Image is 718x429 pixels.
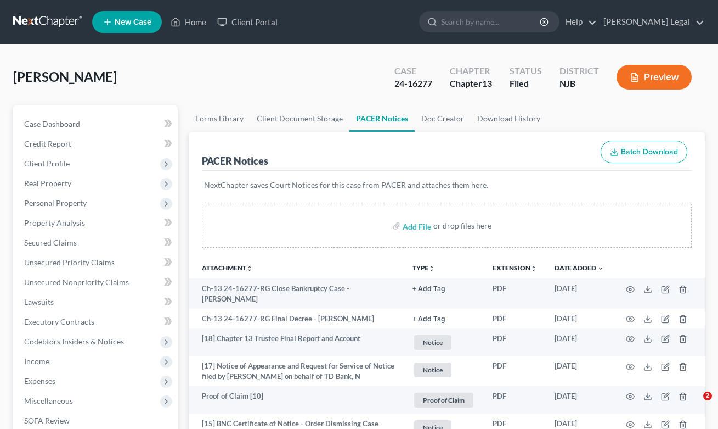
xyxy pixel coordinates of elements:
[189,278,404,309] td: Ch-13 24-16277-RG Close Bankruptcy Case - [PERSON_NAME]
[165,12,212,32] a: Home
[24,218,85,227] span: Property Analysis
[559,65,599,77] div: District
[394,65,432,77] div: Case
[482,78,492,88] span: 13
[24,198,87,208] span: Personal Property
[414,363,451,377] span: Notice
[412,391,475,409] a: Proof of Claim
[24,258,115,267] span: Unsecured Priority Claims
[546,309,613,328] td: [DATE]
[412,283,475,294] a: + Add Tag
[450,65,492,77] div: Chapter
[24,317,94,326] span: Executory Contracts
[412,361,475,379] a: Notice
[621,147,678,157] span: Batch Download
[412,286,445,293] button: + Add Tag
[24,356,49,366] span: Income
[493,264,537,272] a: Extensionunfold_more
[24,376,55,386] span: Expenses
[202,264,253,272] a: Attachmentunfold_more
[204,180,689,191] p: NextChapter saves Court Notices for this case from PACER and attaches them here.
[349,105,415,132] a: PACER Notices
[414,335,451,350] span: Notice
[15,213,178,233] a: Property Analysis
[189,105,250,132] a: Forms Library
[24,179,71,188] span: Real Property
[15,114,178,134] a: Case Dashboard
[530,265,537,272] i: unfold_more
[24,159,70,168] span: Client Profile
[15,272,178,292] a: Unsecured Nonpriority Claims
[24,396,73,405] span: Miscellaneous
[598,12,704,32] a: [PERSON_NAME] Legal
[484,278,546,309] td: PDF
[703,392,712,400] span: 2
[412,314,475,324] a: + Add Tag
[246,265,253,272] i: unfold_more
[681,392,707,418] iframe: Intercom live chat
[510,65,542,77] div: Status
[24,297,54,307] span: Lawsuits
[546,328,613,356] td: [DATE]
[546,356,613,387] td: [DATE]
[189,356,404,387] td: [17] Notice of Appearance and Request for Service of Notice filed by [PERSON_NAME] on behalf of T...
[412,333,475,352] a: Notice
[202,154,268,168] div: PACER Notices
[415,105,471,132] a: Doc Creator
[428,265,435,272] i: unfold_more
[24,416,70,425] span: SOFA Review
[546,386,613,414] td: [DATE]
[412,316,445,323] button: + Add Tag
[15,292,178,312] a: Lawsuits
[601,141,687,164] button: Batch Download
[189,328,404,356] td: [18] Chapter 13 Trustee Final Report and Account
[484,328,546,356] td: PDF
[15,134,178,154] a: Credit Report
[412,265,435,272] button: TYPEunfold_more
[441,12,541,32] input: Search by name...
[414,393,473,408] span: Proof of Claim
[559,77,599,90] div: NJB
[24,139,71,148] span: Credit Report
[15,233,178,253] a: Secured Claims
[510,77,542,90] div: Filed
[555,264,604,272] a: Date Added expand_more
[484,356,546,387] td: PDF
[24,119,80,129] span: Case Dashboard
[433,220,491,231] div: or drop files here
[597,265,604,272] i: expand_more
[189,386,404,414] td: Proof of Claim [10]
[471,105,547,132] a: Download History
[617,65,692,90] button: Preview
[250,105,349,132] a: Client Document Storage
[15,253,178,272] a: Unsecured Priority Claims
[394,77,432,90] div: 24-16277
[115,18,151,26] span: New Case
[450,77,492,90] div: Chapter
[24,238,77,247] span: Secured Claims
[546,278,613,309] td: [DATE]
[484,309,546,328] td: PDF
[15,312,178,332] a: Executory Contracts
[13,69,117,85] span: [PERSON_NAME]
[560,12,597,32] a: Help
[212,12,283,32] a: Client Portal
[484,386,546,414] td: PDF
[24,337,124,346] span: Codebtors Insiders & Notices
[189,309,404,328] td: Ch-13 24-16277-RG Final Decree - [PERSON_NAME]
[24,277,129,287] span: Unsecured Nonpriority Claims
